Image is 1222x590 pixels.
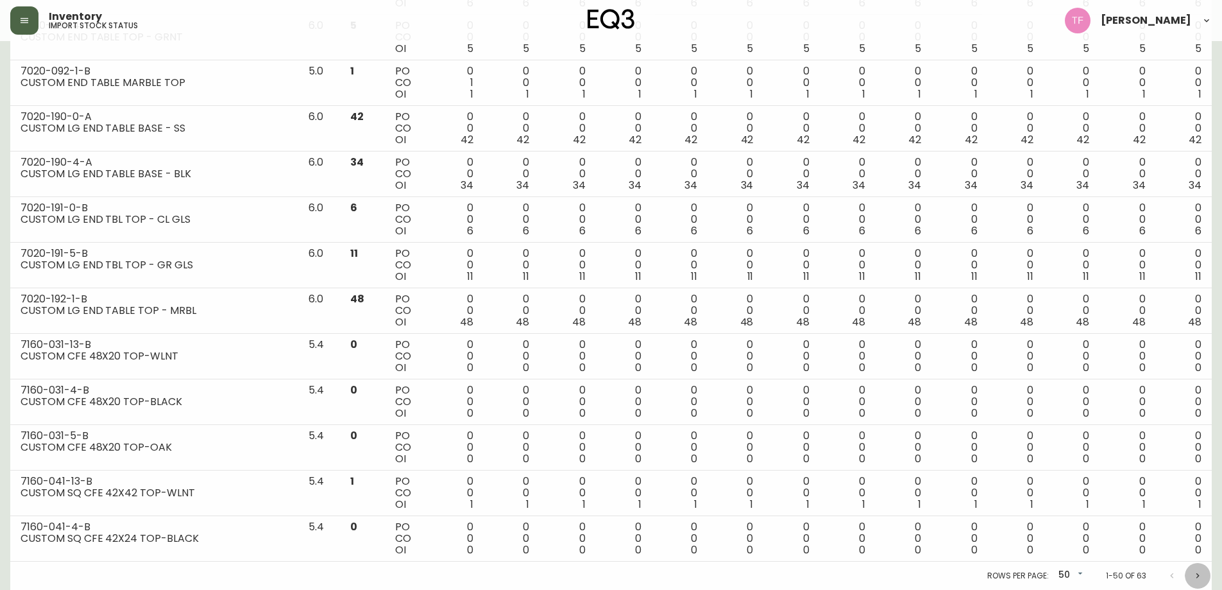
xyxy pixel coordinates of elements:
[797,178,810,193] span: 34
[1166,157,1201,191] div: 0 0
[395,20,417,55] div: PO CO
[1195,223,1201,238] span: 6
[718,157,753,191] div: 0 0
[523,360,529,375] span: 0
[998,157,1033,191] div: 0 0
[662,293,697,328] div: 0 0
[662,339,697,374] div: 0 0
[684,315,697,329] span: 48
[918,87,921,101] span: 1
[998,65,1033,100] div: 0 0
[694,87,697,101] span: 1
[606,339,641,374] div: 0 0
[438,385,473,419] div: 0 0
[908,315,921,329] span: 48
[1086,87,1089,101] span: 1
[718,111,753,146] div: 0 0
[998,293,1033,328] div: 0 0
[467,360,473,375] span: 0
[830,111,865,146] div: 0 0
[859,223,865,238] span: 6
[438,157,473,191] div: 0 0
[1021,132,1033,147] span: 42
[1054,385,1089,419] div: 0 0
[741,178,754,193] span: 34
[747,360,753,375] span: 0
[582,87,586,101] span: 1
[803,406,810,421] span: 0
[971,223,978,238] span: 6
[438,248,473,282] div: 0 0
[1054,65,1089,100] div: 0 0
[797,132,810,147] span: 42
[573,178,586,193] span: 34
[461,178,473,193] span: 34
[350,383,357,397] span: 0
[1083,223,1089,238] span: 6
[886,111,921,146] div: 0 0
[774,385,809,419] div: 0 0
[21,214,288,225] div: CUSTOM LG END TBL TOP - CL GLS
[886,339,921,374] div: 0 0
[942,202,977,237] div: 0 0
[830,385,865,419] div: 0 0
[494,157,529,191] div: 0 0
[1054,248,1089,282] div: 0 0
[974,87,978,101] span: 1
[774,157,809,191] div: 0 0
[1166,65,1201,100] div: 0 0
[965,178,978,193] span: 34
[886,202,921,237] div: 0 0
[853,178,865,193] span: 34
[915,41,921,56] span: 5
[438,339,473,374] div: 0 0
[915,406,921,421] span: 0
[494,111,529,146] div: 0 0
[395,157,417,191] div: PO CO
[606,157,641,191] div: 0 0
[964,315,978,329] span: 48
[740,315,754,329] span: 48
[298,334,340,379] td: 5.4
[971,406,978,421] span: 0
[1027,360,1033,375] span: 0
[915,360,921,375] span: 0
[1166,339,1201,374] div: 0 0
[21,168,288,180] div: CUSTOM LG END TABLE BASE - BLK
[1189,132,1201,147] span: 42
[1083,41,1089,56] span: 5
[21,259,288,271] div: CUSTOM LG END TBL TOP - GR GLS
[395,293,417,328] div: PO CO
[1166,248,1201,282] div: 0 0
[550,293,585,328] div: 0 0
[573,132,586,147] span: 42
[21,305,288,317] div: CUSTOM LG END TABLE TOP - MRBL
[1020,315,1033,329] span: 48
[691,223,697,238] span: 6
[1027,269,1033,284] span: 11
[579,269,586,284] span: 11
[395,65,417,100] div: PO CO
[1054,111,1089,146] div: 0 0
[942,65,977,100] div: 0 0
[523,223,529,238] span: 6
[550,248,585,282] div: 0 0
[494,339,529,374] div: 0 0
[550,385,585,419] div: 0 0
[395,178,406,193] span: OI
[395,41,406,56] span: OI
[635,41,641,56] span: 5
[1110,339,1145,374] div: 0 0
[350,64,354,78] span: 1
[1198,87,1201,101] span: 1
[516,315,529,329] span: 48
[803,269,810,284] span: 11
[1110,293,1145,328] div: 0 0
[1027,406,1033,421] span: 0
[971,360,978,375] span: 0
[1185,563,1210,589] button: Next page
[628,315,641,329] span: 48
[438,111,473,146] div: 0 0
[350,200,357,215] span: 6
[21,157,288,168] div: 7020-190-4-A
